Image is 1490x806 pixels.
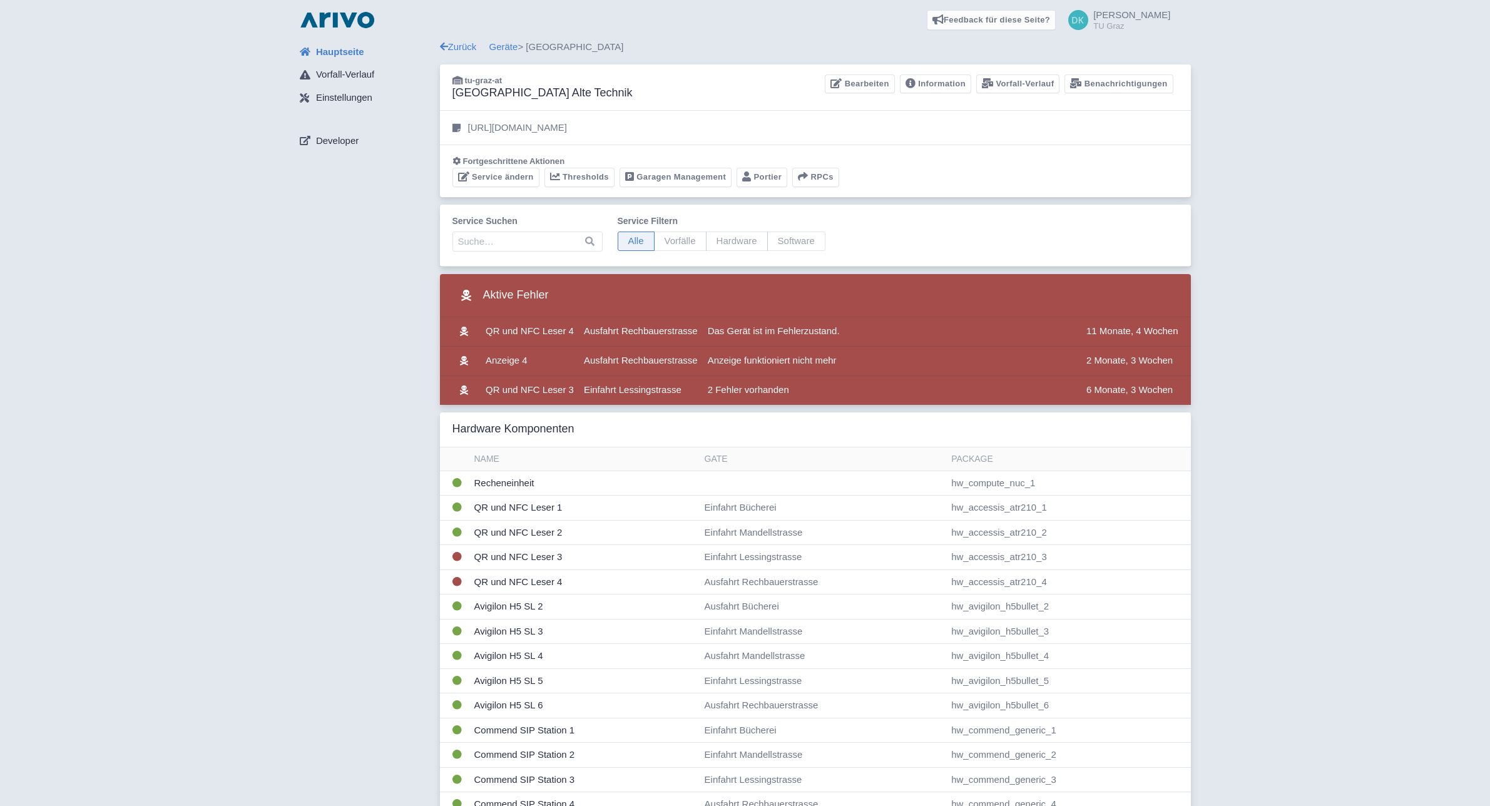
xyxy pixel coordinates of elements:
[700,447,947,471] th: Gate
[481,346,579,375] td: Anzeige 4
[316,68,374,82] span: Vorfall-Verlauf
[700,693,947,718] td: Ausfahrt Rechbauerstrasse
[946,767,1190,792] td: hw_commend_generic_3
[976,74,1059,94] a: Vorfall-Verlauf
[700,569,947,594] td: Ausfahrt Rechbauerstrasse
[469,496,700,521] td: QR und NFC Leser 1
[544,168,615,187] a: Thresholds
[946,447,1190,471] th: Package
[1081,375,1190,405] td: 6 Monate, 3 Wochen
[700,644,947,669] td: Ausfahrt Mandellstrasse
[316,45,364,59] span: Hauptseite
[290,63,440,87] a: Vorfall-Verlauf
[452,232,603,252] input: Suche…
[469,693,700,718] td: Avigilon H5 SL 6
[708,355,837,365] span: Anzeige funktioniert nicht mehr
[469,545,700,570] td: QR und NFC Leser 3
[469,767,700,792] td: Commend SIP Station 3
[1081,317,1190,347] td: 11 Monate, 4 Wochen
[700,545,947,570] td: Einfahrt Lessingstrasse
[700,767,947,792] td: Einfahrt Lessingstrasse
[579,317,703,347] td: Ausfahrt Rechbauerstrasse
[1093,22,1170,30] small: TU Graz
[654,232,707,251] span: Vorfälle
[946,743,1190,768] td: hw_commend_generic_2
[469,743,700,768] td: Commend SIP Station 2
[946,718,1190,743] td: hw_commend_generic_1
[946,496,1190,521] td: hw_accessis_atr210_1
[700,496,947,521] td: Einfahrt Bücherei
[946,594,1190,620] td: hw_avigilon_h5bullet_2
[946,668,1190,693] td: hw_avigilon_h5bullet_5
[452,168,539,187] a: Service ändern
[579,375,703,405] td: Einfahrt Lessingstrasse
[1061,10,1170,30] a: [PERSON_NAME] TU Graz
[452,284,549,307] h3: Aktive Fehler
[290,40,440,64] a: Hauptseite
[946,545,1190,570] td: hw_accessis_atr210_3
[946,520,1190,545] td: hw_accessis_atr210_2
[792,168,839,187] button: RPCs
[620,168,732,187] a: Garagen Management
[469,718,700,743] td: Commend SIP Station 1
[463,156,565,166] span: Fortgeschrittene Aktionen
[946,471,1190,496] td: hw_compute_nuc_1
[452,86,633,100] h3: [GEOGRAPHIC_DATA] Alte Technik
[290,129,440,153] a: Developer
[700,743,947,768] td: Einfahrt Mandellstrasse
[700,594,947,620] td: Ausfahrt Bücherei
[1081,346,1190,375] td: 2 Monate, 3 Wochen
[290,86,440,110] a: Einstellungen
[297,10,377,30] img: logo
[700,520,947,545] td: Einfahrt Mandellstrasse
[946,619,1190,644] td: hw_avigilon_h5bullet_3
[927,10,1056,30] a: Feedback für diese Seite?
[469,594,700,620] td: Avigilon H5 SL 2
[825,74,894,94] a: Bearbeiten
[579,346,703,375] td: Ausfahrt Rechbauerstrasse
[481,375,579,405] td: QR und NFC Leser 3
[452,215,603,228] label: Service suchen
[700,619,947,644] td: Einfahrt Mandellstrasse
[452,422,574,436] h3: Hardware Komponenten
[618,232,655,251] span: Alle
[465,76,503,85] span: tu-graz-at
[900,74,971,94] a: Information
[440,41,477,52] a: Zurück
[700,718,947,743] td: Einfahrt Bücherei
[469,447,700,471] th: Name
[700,668,947,693] td: Einfahrt Lessingstrasse
[1093,9,1170,20] span: [PERSON_NAME]
[469,520,700,545] td: QR und NFC Leser 2
[737,168,787,187] a: Portier
[469,619,700,644] td: Avigilon H5 SL 3
[469,668,700,693] td: Avigilon H5 SL 5
[489,41,518,52] a: Geräte
[946,693,1190,718] td: hw_avigilon_h5bullet_6
[706,232,768,251] span: Hardware
[316,91,372,105] span: Einstellungen
[469,644,700,669] td: Avigilon H5 SL 4
[468,121,567,135] p: [URL][DOMAIN_NAME]
[469,569,700,594] td: QR und NFC Leser 4
[708,384,789,395] span: 2 Fehler vorhanden
[469,471,700,496] td: Recheneinheit
[618,215,825,228] label: Service filtern
[1064,74,1173,94] a: Benachrichtigungen
[481,317,579,347] td: QR und NFC Leser 4
[440,40,1191,54] div: > [GEOGRAPHIC_DATA]
[316,134,359,148] span: Developer
[767,232,825,251] span: Software
[708,325,840,336] span: Das Gerät ist im Fehlerzustand.
[946,569,1190,594] td: hw_accessis_atr210_4
[946,644,1190,669] td: hw_avigilon_h5bullet_4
